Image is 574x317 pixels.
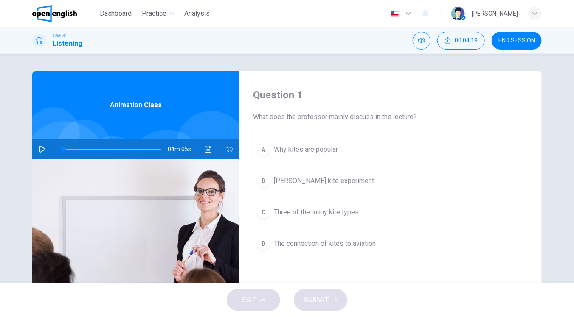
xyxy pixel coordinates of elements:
[185,8,210,19] span: Analysis
[274,176,374,186] span: [PERSON_NAME] kite experiment
[96,6,135,21] button: Dashboard
[257,174,270,188] div: B
[389,11,400,17] img: en
[455,37,478,44] span: 00:04:19
[253,88,528,102] h4: Question 1
[253,112,528,122] span: What does the professor mainly discuss in the lecture?
[53,33,66,39] span: TOEFL®
[253,139,528,160] button: AWhy kites are popular
[274,239,376,249] span: The connection of kites to aviation
[139,6,178,21] button: Practice
[437,32,485,50] div: Hide
[451,7,465,20] img: Profile picture
[257,206,270,219] div: C
[274,145,338,155] span: Why kites are popular
[168,139,198,159] span: 04m 05s
[413,32,430,50] div: Mute
[32,5,77,22] img: OpenEnglish logo
[492,32,542,50] button: END SESSION
[472,8,518,19] div: [PERSON_NAME]
[437,32,485,50] button: 00:04:19
[32,5,96,22] a: OpenEnglish logo
[53,39,82,49] h1: Listening
[257,143,270,156] div: A
[253,170,528,192] button: B[PERSON_NAME] kite experiment
[253,202,528,223] button: CThree of the many kite types
[110,100,162,110] span: Animation Class
[100,8,132,19] span: Dashboard
[498,37,535,44] span: END SESSION
[202,139,215,159] button: Click to see the audio transcription
[181,6,214,21] button: Analysis
[257,237,270,250] div: D
[142,8,167,19] span: Practice
[274,207,359,217] span: Three of the many kite types
[253,233,528,254] button: DThe connection of kites to aviation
